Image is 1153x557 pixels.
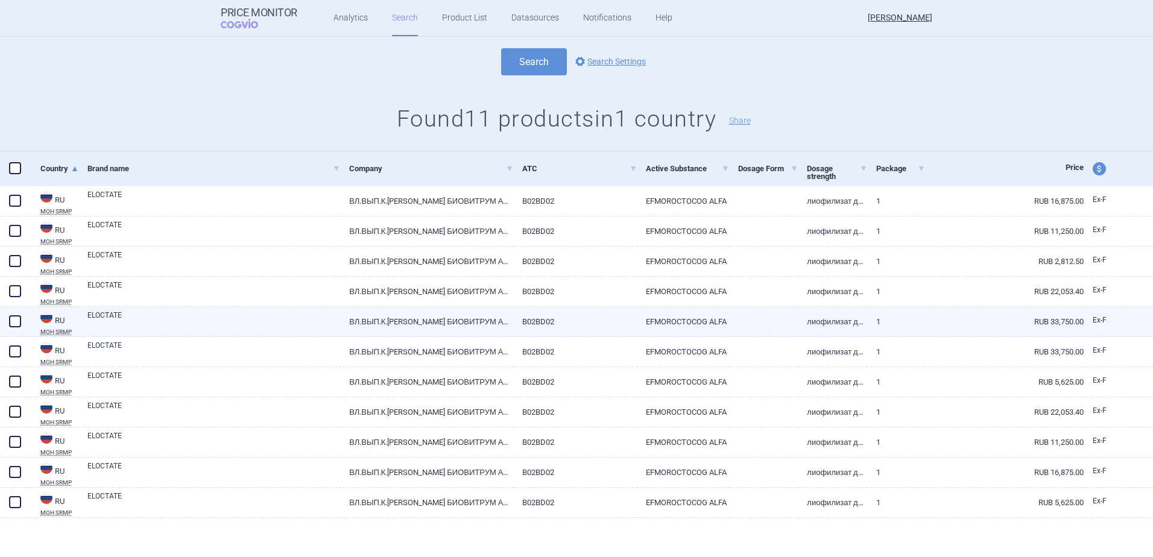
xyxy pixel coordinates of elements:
a: Package [876,154,925,183]
img: Russian Federation [40,341,52,353]
a: RURUMOH SRMP [31,491,78,516]
a: ELOCTATE [87,189,340,211]
a: B02BD02 [513,277,637,306]
a: Active Substance [646,154,729,183]
a: RURUMOH SRMP [31,310,78,335]
a: RURUMOH SRMP [31,340,78,365]
a: ELOCTATE [87,340,340,362]
a: EFMOROCTOCOG ALFA [637,247,729,276]
a: 1 [867,488,925,517]
a: 1 [867,216,925,246]
a: RUB 5,625.00 [925,488,1084,517]
a: ВЛ.ВЫП.К.[PERSON_NAME] БИОВИТРУМ АБ (ПАБЛ), [GEOGRAPHIC_DATA] (SE556329562401); ПЕРВ.УП.ПР.ПАТЕОН... [340,186,513,216]
a: ELOCTATE [87,491,340,512]
abbr: MOH SRMP — State Register of Medicinal Products provided by the Russian Ministry of Health. [40,510,78,516]
a: Search Settings [573,54,646,69]
a: ВЛ.ВЫП.К.[PERSON_NAME] БИОВИТРУМ АБ (ПАБЛ), [GEOGRAPHIC_DATA] (SE556329562401); ПЕРВ.УП.ПР.ПАТЕОН... [340,277,513,306]
a: Ex-F [1084,312,1128,330]
span: Ex-factory price [1093,286,1107,294]
a: Ex-F [1084,432,1128,450]
a: B02BD02 [513,247,637,276]
a: ELOCTATE [87,250,340,271]
a: Ex-F [1084,251,1128,269]
a: лиофилизат для приготовления раствора для внутривенного введения, 500 МЕ, 1 шт. - флаконы (1) / в... [798,367,867,397]
a: Price MonitorCOGVIO [221,7,297,30]
a: лиофилизат для приготовления раствора для внутривенного введения, 1500 МЕ, 1 шт. - флаконы (1) / ... [798,458,867,487]
a: RUB 16,875.00 [925,186,1084,216]
a: RUB 11,250.00 [925,216,1084,246]
span: COGVIO [221,19,275,28]
img: Russian Federation [40,492,52,504]
button: Share [729,116,751,125]
a: RURUMOH SRMP [31,219,78,245]
a: ВЛ.ВЫП.К.[PERSON_NAME] БИОВИТРУМ АБ (ПАБЛ), [GEOGRAPHIC_DATA] (SE556329562401); ПЕРВ.УП.ПР.ПАТЕОН... [340,458,513,487]
a: лиофилизат для приготовления раствора для внутривенного введения, 2000 МЕ, 1 шт. - флаконы (1) / ... [798,397,867,427]
abbr: MOH SRMP — State Register of Medicinal Products provided by the Russian Ministry of Health. [40,480,78,486]
a: 1 [867,337,925,367]
abbr: MOH SRMP — State Register of Medicinal Products provided by the Russian Ministry of Health. [40,209,78,215]
span: Ex-factory price [1093,225,1107,234]
a: лиофилизат для приготовления раствора для внутривенного введения, 1500 МЕ, 1 шт. - флаконы (1) / ... [798,186,867,216]
a: Ex-F [1084,342,1128,360]
a: ELOCTATE [87,400,340,422]
a: RURUMOH SRMP [31,280,78,305]
a: B02BD02 [513,367,637,397]
a: лиофилизат для приготовления раствора для внутривенного введения, 2000 МЕ, 1 шт. - флаконы (1) / ... [798,277,867,306]
img: Russian Federation [40,311,52,323]
a: EFMOROCTOCOG ALFA [637,458,729,487]
a: Ex-F [1084,462,1128,480]
a: RUB 16,875.00 [925,458,1084,487]
span: Ex-factory price [1093,256,1107,264]
a: EFMOROCTOCOG ALFA [637,427,729,457]
abbr: MOH SRMP — State Register of Medicinal Products provided by the Russian Ministry of Health. [40,269,78,275]
a: Country [40,154,78,183]
a: RURUMOH SRMP [31,250,78,275]
a: B02BD02 [513,427,637,457]
span: Ex-factory price [1093,195,1107,204]
a: Ex-F [1084,372,1128,390]
a: ATC [522,154,637,183]
a: RURUMOH SRMP [31,430,78,456]
a: Company [349,154,513,183]
img: Russian Federation [40,462,52,474]
span: Ex-factory price [1093,376,1107,385]
a: EFMOROCTOCOG ALFA [637,186,729,216]
a: EFMOROCTOCOG ALFA [637,397,729,427]
img: Russian Federation [40,281,52,293]
a: 1 [867,458,925,487]
img: Russian Federation [40,221,52,233]
a: EFMOROCTOCOG ALFA [637,337,729,367]
a: 1 [867,367,925,397]
a: ВЛ.ВЫП.К.[PERSON_NAME] БИОВИТРУМ АБ (ПАБЛ), [GEOGRAPHIC_DATA] (SE556329562401); ПЕРВ.УП.ПР.ПАТЕОН... [340,307,513,336]
a: ELOCTATE [87,461,340,482]
img: Russian Federation [40,401,52,414]
span: Price [1066,163,1084,172]
a: EFMOROCTOCOG ALFA [637,488,729,517]
a: ELOCTATE [87,370,340,392]
abbr: MOH SRMP — State Register of Medicinal Products provided by the Russian Ministry of Health. [40,329,78,335]
button: Search [501,48,567,75]
a: ELOCTATE [87,310,340,332]
a: EFMOROCTOCOG ALFA [637,307,729,336]
a: ВЛ.ВЫП.К.[PERSON_NAME] БИОВИТРУМ АБ (ПАБЛ), [GEOGRAPHIC_DATA] (SE556329562401); ПЕРВ.УП.ПР.ПАТЕОН... [340,367,513,397]
a: 1 [867,397,925,427]
a: ВЛ.ВЫП.К.[PERSON_NAME] БИОВИТРУМ АБ (ПАБЛ), [GEOGRAPHIC_DATA] (SE556329562401); ПЕРВ.УП.ПР.ПАТЕОН... [340,488,513,517]
a: Ex-F [1084,221,1128,239]
abbr: MOH SRMP — State Register of Medicinal Products provided by the Russian Ministry of Health. [40,389,78,395]
span: Ex-factory price [1093,436,1107,445]
img: Russian Federation [40,432,52,444]
a: ELOCTATE [87,280,340,301]
a: RURUMOH SRMP [31,189,78,215]
span: Ex-factory price [1093,406,1107,415]
a: ВЛ.ВЫП.К.[PERSON_NAME] БИОВИТРУМ АБ (ПАБЛ), [GEOGRAPHIC_DATA] (SE556329562401); ПЕРВ.УП.ПР.ПАТЕОН... [340,247,513,276]
a: лиофилизат для приготовления раствора для внутривенного введения, 250 МЕ, 1 шт. - флаконы (1) / в... [798,247,867,276]
a: лиофилизат для приготовления раствора для внутривенного введения, 1000 МЕ, 1 шт. - флаконы (1) / ... [798,216,867,246]
abbr: MOH SRMP — State Register of Medicinal Products provided by the Russian Ministry of Health. [40,450,78,456]
a: лиофилизат для приготовления раствора для внутривенного введения, 3000 МЕ, 1 шт. - флаконы (1) / ... [798,337,867,367]
img: Russian Federation [40,251,52,263]
img: Russian Federation [40,190,52,203]
a: RURUMOH SRMP [31,461,78,486]
a: Dosage strength [807,154,867,191]
a: 1 [867,247,925,276]
a: ВЛ.ВЫП.К.[PERSON_NAME] БИОВИТРУМ АБ (ПАБЛ), [GEOGRAPHIC_DATA] (SE556329562401); ПЕРВ.УП.ПР.ПАТЕОН... [340,216,513,246]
